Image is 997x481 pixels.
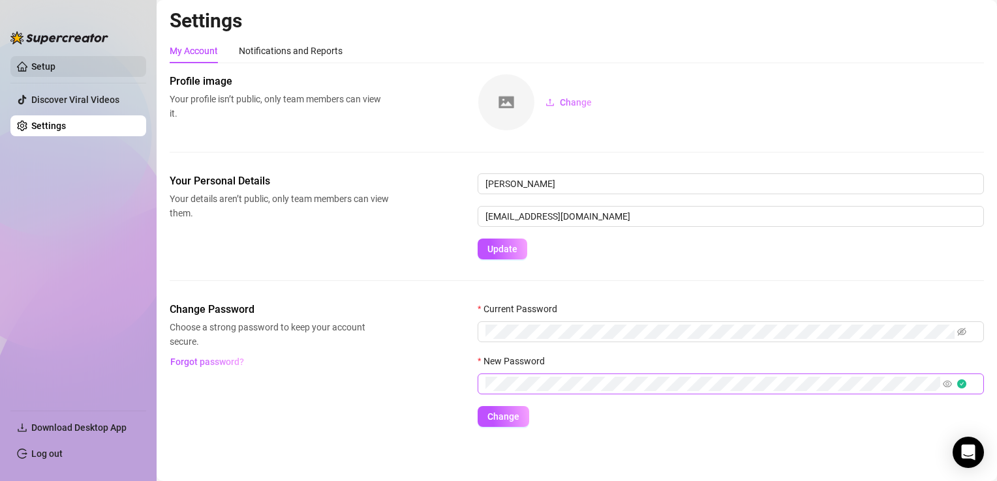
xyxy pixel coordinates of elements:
[478,239,527,259] button: Update
[170,357,244,367] span: Forgot password?
[31,121,66,131] a: Settings
[485,377,940,391] input: New Password
[478,302,566,316] label: Current Password
[170,320,389,349] span: Choose a strong password to keep your account secure.
[170,302,389,317] span: Change Password
[170,92,389,121] span: Your profile isn’t public, only team members can view it.
[485,325,955,339] input: Current Password
[170,192,389,220] span: Your details aren’t public, only team members can view them.
[170,74,389,89] span: Profile image
[560,97,592,108] span: Change
[170,351,244,372] button: Forgot password?
[17,422,27,433] span: download
[239,44,343,58] div: Notifications and Reports
[170,8,984,33] h2: Settings
[31,95,119,105] a: Discover Viral Videos
[10,31,108,44] img: logo-BBDzfeDw.svg
[31,422,127,433] span: Download Desktop App
[478,74,534,130] img: square-placeholder.png
[478,206,984,227] input: Enter new email
[31,61,55,72] a: Setup
[31,448,63,459] a: Log out
[953,437,984,468] div: Open Intercom Messenger
[170,44,218,58] div: My Account
[535,92,602,113] button: Change
[957,327,966,336] span: eye-invisible
[545,98,555,107] span: upload
[478,406,529,427] button: Change
[478,354,553,368] label: New Password
[170,173,389,189] span: Your Personal Details
[487,411,519,422] span: Change
[943,379,952,388] span: eye
[478,173,984,194] input: Enter name
[487,244,517,254] span: Update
